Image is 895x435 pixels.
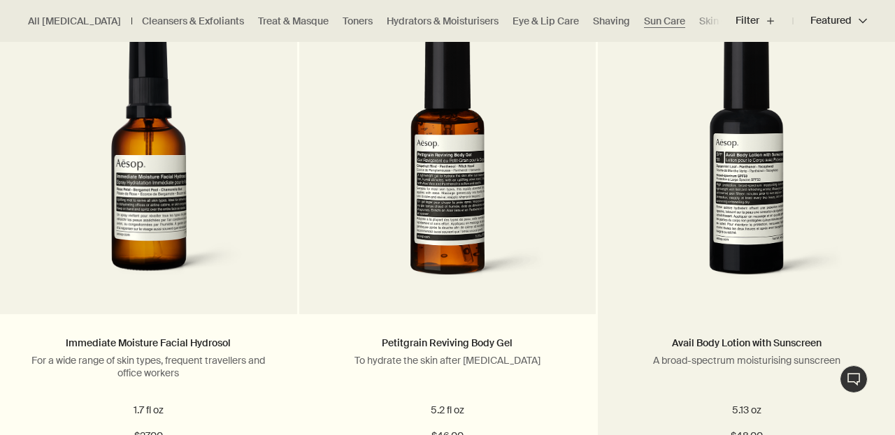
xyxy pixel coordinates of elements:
a: Immediate Moisture Facial Hydrosol [66,337,231,349]
a: Eye & Lip Care [513,15,579,28]
a: All [MEDICAL_DATA] [28,15,121,28]
img: Body Avail Body Lotion with Sunscreen SPF50 with pump [634,35,859,293]
a: Toners [343,15,373,28]
a: Shaving [593,15,630,28]
a: Cleansers & Exfoliants [142,15,244,28]
p: A broad-spectrum moisturising sunscreen [619,354,874,367]
button: Live Assistance [840,365,868,393]
a: Skin Care Kits [699,15,762,28]
p: For a wide range of skin types, frequent travellers and office workers [21,354,276,379]
a: Hydrators & Moisturisers [387,15,499,28]
a: Sun Care [644,15,685,28]
a: Avail Body Lotion with Sunscreen [672,337,822,349]
a: Treat & Masque [258,15,329,28]
img: Petitgrain Reviving Body Gel with pump [335,35,559,293]
img: Immediate Moisture Facial Hydrosol in 50ml bottle. [22,35,275,293]
button: Featured [793,4,867,38]
a: Petitgrain Reviving Body Gel with pump [299,35,596,314]
a: Petitgrain Reviving Body Gel [382,337,513,349]
button: Filter [736,4,793,38]
a: Body Avail Body Lotion with Sunscreen SPF50 with pump [598,35,895,314]
p: To hydrate the skin after [MEDICAL_DATA] [320,354,575,367]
